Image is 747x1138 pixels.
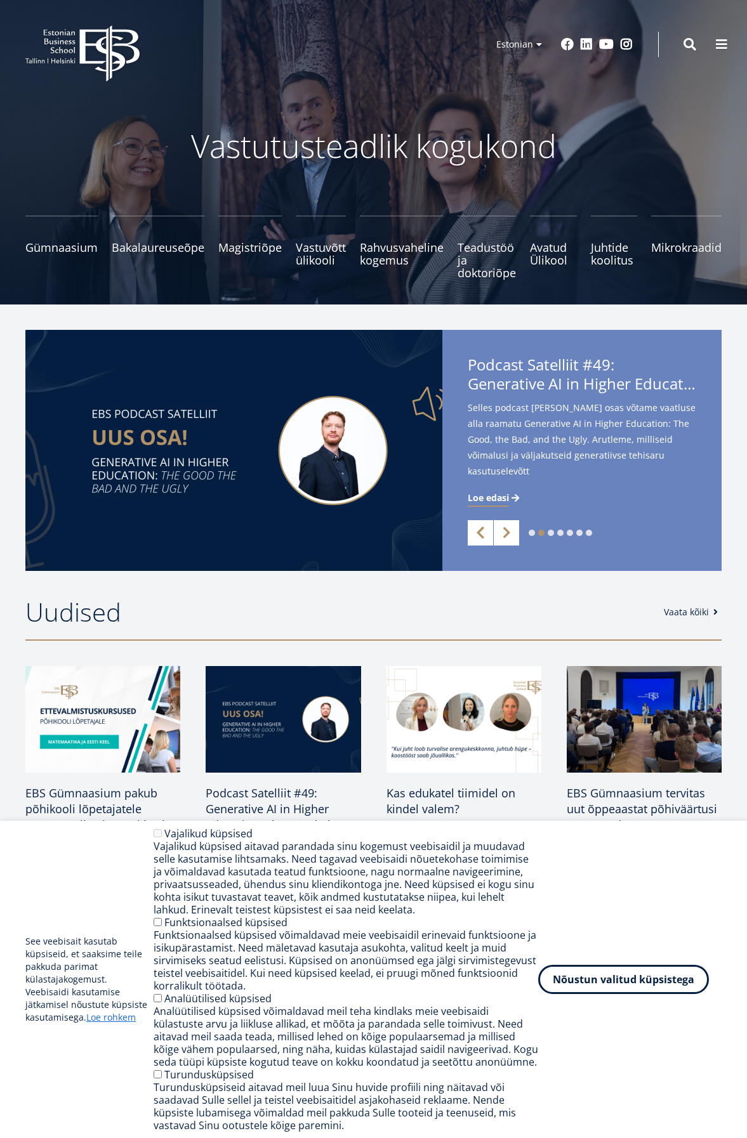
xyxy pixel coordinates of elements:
a: Bakalaureuseõpe [112,216,204,279]
label: Analüütilised küpsised [164,991,272,1005]
span: Loe edasi [468,492,509,504]
a: Vaata kõiki [664,606,722,618]
span: Magistriõpe [218,241,282,254]
label: Turundusküpsised [164,1068,254,1082]
a: Juhtide koolitus [591,216,638,279]
p: Vastutusteadlik kogukond [37,127,710,165]
span: Avatud Ülikool [530,241,577,266]
a: 5 [567,530,573,536]
span: Teadustöö ja doktoriõpe [458,241,516,279]
a: Mikrokraadid [651,216,722,279]
a: 2 [538,530,545,536]
a: Next [494,520,519,546]
a: Avatud Ülikool [530,216,577,279]
a: Instagram [620,38,633,51]
a: 1 [529,530,535,536]
a: Loe edasi [468,492,522,504]
a: Gümnaasium [25,216,98,279]
a: Vastuvõtt ülikooli [296,216,346,279]
button: Nõustun valitud küpsistega [538,965,709,994]
div: Vajalikud küpsised aitavad parandada sinu kogemust veebisaidil ja muudavad selle kasutamise lihts... [154,840,538,916]
div: Analüütilised küpsised võimaldavad meil teha kindlaks meie veebisaidi külastuste arvu ja liikluse... [154,1005,538,1068]
a: Magistriõpe [218,216,282,279]
span: Podcast Satelliit #49: Generative AI in Higher Education: The Good, the Bad, and the Ugly [206,785,341,848]
span: EBS Gümnaasium tervitas uut õppeaastat põhiväärtusi meenutades [567,785,717,832]
a: Previous [468,520,493,546]
p: See veebisait kasutab küpsiseid, et saaksime teile pakkuda parimat külastajakogemust. Veebisaidi ... [25,935,154,1024]
span: Podcast Satelliit #49: [468,355,696,397]
img: Kaidi Neeme, Liis Paemurru, Kristiina Esop [387,666,541,773]
a: Linkedin [580,38,593,51]
label: Funktsionaalsed küpsised [164,915,288,929]
span: Gümnaasium [25,241,98,254]
span: Selles podcast [PERSON_NAME] osas võtame vaatluse alla raamatu Generative AI in Higher Education:... [468,400,696,499]
a: 3 [548,530,554,536]
h2: Uudised [25,596,651,628]
span: Generative AI in Higher Education: The Good, the Bad, and the Ugly [468,374,696,393]
span: Vastuvõtt ülikooli [296,241,346,266]
span: Mikrokraadid [651,241,722,254]
img: satelliit 49 [206,666,360,773]
a: 6 [576,530,583,536]
a: Teadustöö ja doktoriõpe [458,216,516,279]
a: Rahvusvaheline kogemus [360,216,444,279]
a: Youtube [599,38,614,51]
a: 4 [557,530,564,536]
span: Juhtide koolitus [591,241,638,266]
a: Loe rohkem [86,1011,136,1024]
img: a [567,666,722,773]
a: 7 [586,530,592,536]
img: satelliit 49 [25,330,442,571]
div: Funktsionaalsed küpsised võimaldavad meie veebisaidil erinevaid funktsioone ja isikupärastamist. ... [154,929,538,992]
span: Kas edukatel tiimidel on kindel valem? [387,785,515,816]
a: Facebook [561,38,574,51]
img: EBS Gümnaasiumi ettevalmistuskursused [25,666,180,773]
div: Turundusküpsiseid aitavad meil luua Sinu huvide profiili ning näitavad või saadavad Sulle sellel ... [154,1081,538,1132]
span: Bakalaureuseõpe [112,241,204,254]
label: Vajalikud küpsised [164,827,253,840]
span: EBS Gümnaasium pakub põhikooli lõpetajatele matemaatika- ja eesti keele kursuseid [25,785,171,848]
span: Rahvusvaheline kogemus [360,241,444,266]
